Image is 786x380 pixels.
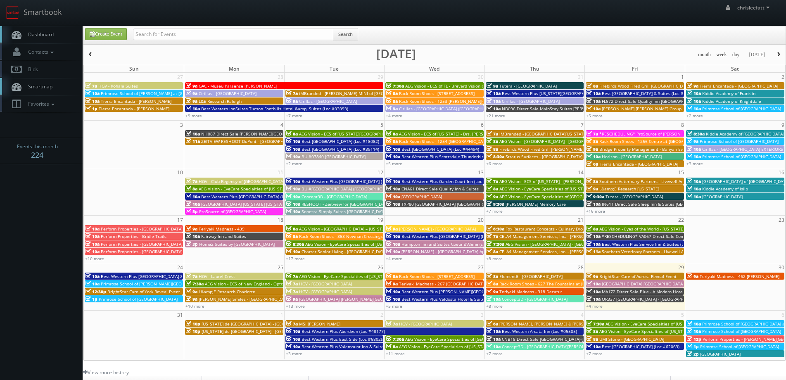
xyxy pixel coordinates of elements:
span: 7a [286,90,298,96]
a: +10 more [185,303,204,309]
a: +8 more [486,256,503,261]
span: 10a [286,178,300,184]
span: Primrose School of [GEOGRAPHIC_DATA] [99,296,178,302]
button: week [713,50,730,60]
span: Primrose School of [GEOGRAPHIC_DATA] [700,138,779,144]
span: [PERSON_NAME] - [GEOGRAPHIC_DATA] Apartments [401,249,503,254]
span: [PERSON_NAME] [PERSON_NAME] Group - [GEOGRAPHIC_DATA] - [STREET_ADDRESS] [602,106,767,112]
span: 7:30a [186,281,204,287]
a: +4 more [586,303,603,309]
span: Rack Room Shoes - [STREET_ADDRESS] [399,90,475,96]
span: 10a [186,106,200,112]
span: chrisleefatt [737,4,772,11]
span: Best Western Plus [GEOGRAPHIC_DATA] (Loc #48184) [201,194,306,199]
span: 10a [687,186,701,192]
span: Tierra Encantada - [GEOGRAPHIC_DATA] [700,83,778,89]
span: Best Western Plus [US_STATE][GEOGRAPHIC_DATA] [GEOGRAPHIC_DATA] (Loc #37096) [502,90,670,96]
span: 8a [386,138,398,144]
span: 9:30a [587,194,604,199]
span: Best [GEOGRAPHIC_DATA] & Suites (Loc #37117) [602,90,697,96]
span: 10a [85,90,100,96]
a: +16 more [586,208,605,214]
span: AEG Vision - ECS of [US_STATE] - [PERSON_NAME] EyeCare - [GEOGRAPHIC_DATA] ([GEOGRAPHIC_DATA]) [499,178,702,184]
span: Southern Veterinary Partners - Livewell Animal Urgent Care of [PERSON_NAME] [599,178,756,184]
span: Cirillas - [GEOGRAPHIC_DATA] [299,98,357,104]
a: +5 more [386,161,402,166]
span: *RESCHEDULING* ProSource of [PERSON_NAME] [599,131,696,137]
span: 10a [687,321,701,327]
span: AEG Vision - ECS of New England - OptomEyes Health – [GEOGRAPHIC_DATA] [205,281,356,287]
a: +3 more [686,161,703,166]
span: 10a [687,154,701,159]
span: 8a [286,131,298,137]
span: Best Western Arcata Inn (Loc #05505) [502,328,577,334]
span: Best [GEOGRAPHIC_DATA] (Loc #39114) [302,146,379,152]
span: 10a [587,201,601,207]
span: AEG Vision - [GEOGRAPHIC_DATA] - [GEOGRAPHIC_DATA] [506,241,615,247]
span: 10a [286,194,300,199]
span: 9a [487,194,498,199]
span: 1p [85,106,97,112]
span: Firebirds Wood Fired Grill [GEOGRAPHIC_DATA] [599,83,691,89]
span: 7a [286,281,298,287]
span: 10a [85,241,100,247]
span: Rack Room Shoes - 627 The Fountains at [GEOGRAPHIC_DATA] (No Rush) [499,281,642,287]
span: 9a [286,98,298,104]
span: 10a [85,281,100,287]
span: AEG Vision - ECS of [US_STATE] - Drs. [PERSON_NAME] and [PERSON_NAME] [399,131,547,137]
span: Horizon - [GEOGRAPHIC_DATA] [602,154,662,159]
span: 6a [487,321,498,327]
span: 10a [386,249,400,254]
span: 8a [186,186,197,192]
span: Rack Room Shoes - 363 Newnan Crossings (No Rush) [299,233,403,239]
span: Sonesta Simply Suites [GEOGRAPHIC_DATA] [302,209,387,214]
span: Firebirds Wood Fired Grill [PERSON_NAME] [499,146,584,152]
span: [GEOGRAPHIC_DATA] [GEOGRAPHIC_DATA] [602,281,684,287]
span: 10a [85,233,100,239]
a: +4 more [386,256,402,261]
span: 9a [587,273,598,279]
span: Best Western Plus Valdosta Hotel & Suites (Loc #11213) [401,296,513,302]
span: Perform Properties - Bridle Trails [101,233,166,239]
span: Perform Properties - [GEOGRAPHIC_DATA] [101,226,183,232]
span: Smartmap [24,83,52,90]
span: [PERSON_NAME] Smiles - [GEOGRAPHIC_DATA] [199,296,290,302]
span: NH087 Direct Sale [PERSON_NAME][GEOGRAPHIC_DATA], Ascend Hotel Collection [201,131,363,137]
a: +17 more [286,256,305,261]
span: ND096 Direct Sale MainStay Suites [PERSON_NAME] [502,106,606,112]
span: Bids [24,66,38,73]
span: Tutera - [GEOGRAPHIC_DATA] [499,83,557,89]
span: 10a [386,201,400,207]
span: 9a [186,289,197,294]
span: 10a [286,154,300,159]
span: 8a [487,138,498,144]
span: [PERSON_NAME] - [GEOGRAPHIC_DATA] [399,226,476,232]
span: 10a [85,226,100,232]
span: 3p [186,241,198,247]
span: [GEOGRAPHIC_DATA] [401,194,442,199]
span: AEG Vision - [GEOGRAPHIC_DATA] – [US_STATE][GEOGRAPHIC_DATA]. ([GEOGRAPHIC_DATA]) [299,226,477,232]
span: CNA61 Direct Sale Quality Inn & Suites [401,186,479,192]
a: +6 more [486,161,503,166]
span: 7a [487,131,498,137]
span: 10a [687,106,701,112]
span: 9a [687,138,698,144]
span: 10a [386,241,400,247]
span: 8a [386,131,398,137]
span: Tierra Encantada - [GEOGRAPHIC_DATA] [600,161,678,167]
span: RESHOOT - Zeitview for [GEOGRAPHIC_DATA] [302,201,390,207]
span: 10a [487,98,501,104]
span: 10a [286,328,300,334]
span: AEG Vision - EyeCare Specialties of [US_STATE][PERSON_NAME] Eyecare Associates [305,241,469,247]
span: MSI [PERSON_NAME] [299,321,340,327]
span: Primrose School of [PERSON_NAME][GEOGRAPHIC_DATA] [101,281,212,287]
span: 10a [487,328,501,334]
a: +13 more [286,303,305,309]
span: 10a [85,98,100,104]
span: TXP80 [GEOGRAPHIC_DATA] [GEOGRAPHIC_DATA] [401,201,497,207]
img: smartbook-logo.png [6,6,19,19]
span: Favorites [24,100,57,107]
span: Concept3D - [GEOGRAPHIC_DATA] [502,296,568,302]
span: 10a [286,201,300,207]
span: 10a [587,296,601,302]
